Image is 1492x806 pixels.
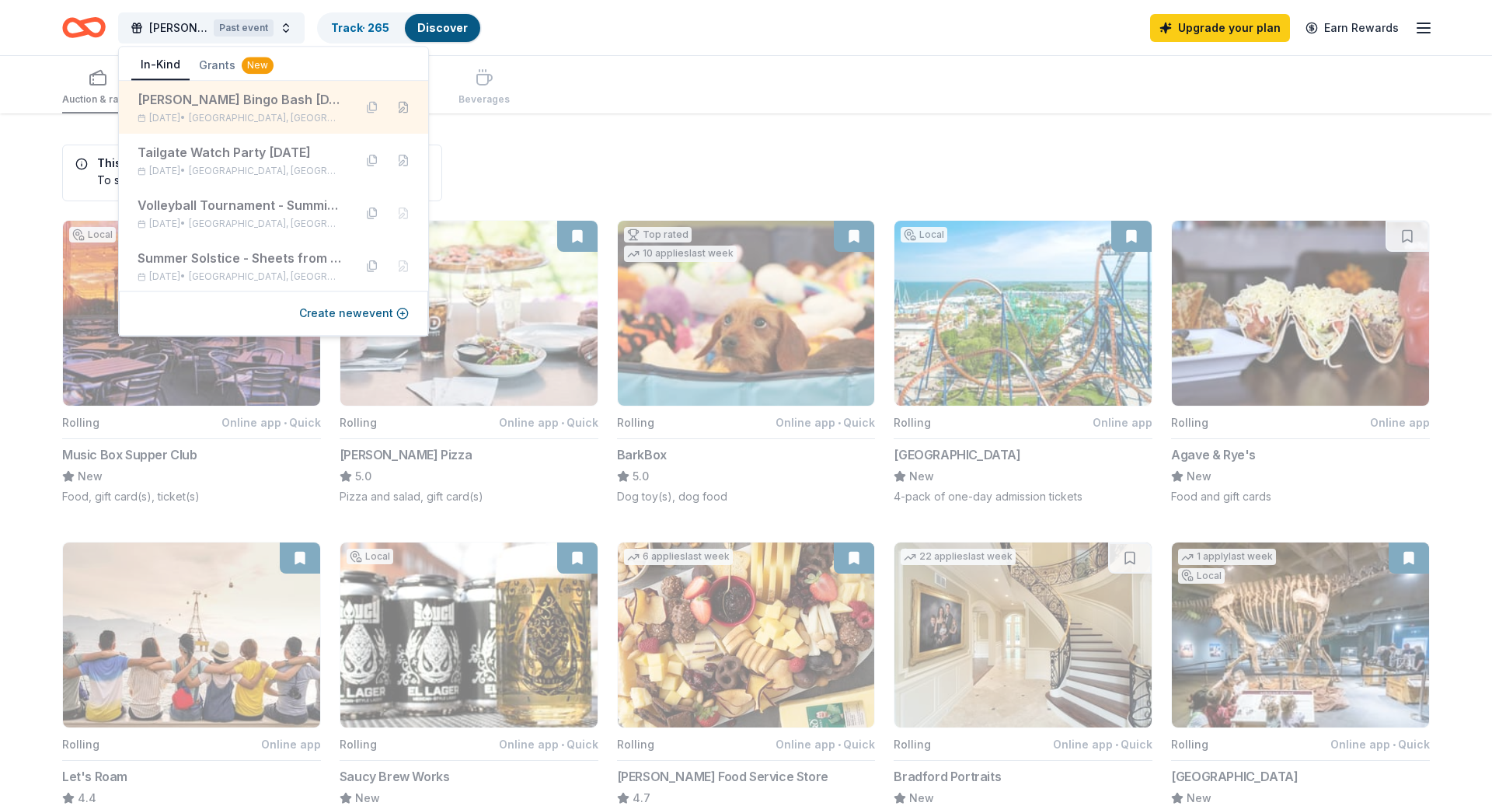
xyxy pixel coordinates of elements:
[138,249,341,267] div: Summer Solstice - Sheets from [PERSON_NAME] Cocktail Party at Rum Runner's
[1171,220,1430,504] button: Image for Agave & Rye'sRollingOnline appAgave & Rye'sNewFood and gift cards
[417,21,468,34] a: Discover
[190,51,283,79] button: Grants
[138,90,341,109] div: [PERSON_NAME] Bingo Bash [DATE]
[331,21,389,34] a: Track· 265
[617,220,876,504] button: Image for BarkBoxTop rated10 applieslast weekRollingOnline app•QuickBarkBox5.0Dog toy(s), dog food
[138,270,341,283] div: [DATE] •
[189,270,341,283] span: [GEOGRAPHIC_DATA], [GEOGRAPHIC_DATA]
[75,172,379,188] div: To save donors and apply, please create a new event.
[62,9,106,46] a: Home
[149,19,207,37] span: [PERSON_NAME] Bingo Bash [DATE]
[299,304,409,323] button: Create newevent
[242,57,274,74] div: New
[894,220,1152,504] button: Image for Cedar PointLocalRollingOnline app[GEOGRAPHIC_DATA]New4-pack of one-day admission tickets
[138,196,341,215] div: Volleyball Tournament - Summit Sport and Social
[189,165,341,177] span: [GEOGRAPHIC_DATA], [GEOGRAPHIC_DATA]
[1150,14,1290,42] a: Upgrade your plan
[131,51,190,80] button: In-Kind
[1296,14,1408,42] a: Earn Rewards
[118,12,305,44] button: [PERSON_NAME] Bingo Bash [DATE]Past event
[189,218,341,230] span: [GEOGRAPHIC_DATA], [GEOGRAPHIC_DATA]
[214,19,274,37] div: Past event
[138,143,341,162] div: Tailgate Watch Party [DATE]
[138,218,341,230] div: [DATE] •
[138,165,341,177] div: [DATE] •
[189,112,341,124] span: [GEOGRAPHIC_DATA], [GEOGRAPHIC_DATA]
[138,112,341,124] div: [DATE] •
[62,220,321,504] button: Image for Music Box Supper ClubLocalRollingOnline app•QuickMusic Box Supper ClubNewFood, gift car...
[317,12,482,44] button: Track· 265Discover
[340,220,598,504] button: Image for Dewey's PizzaTop ratedRollingOnline app•Quick[PERSON_NAME] Pizza5.0Pizza and salad, gif...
